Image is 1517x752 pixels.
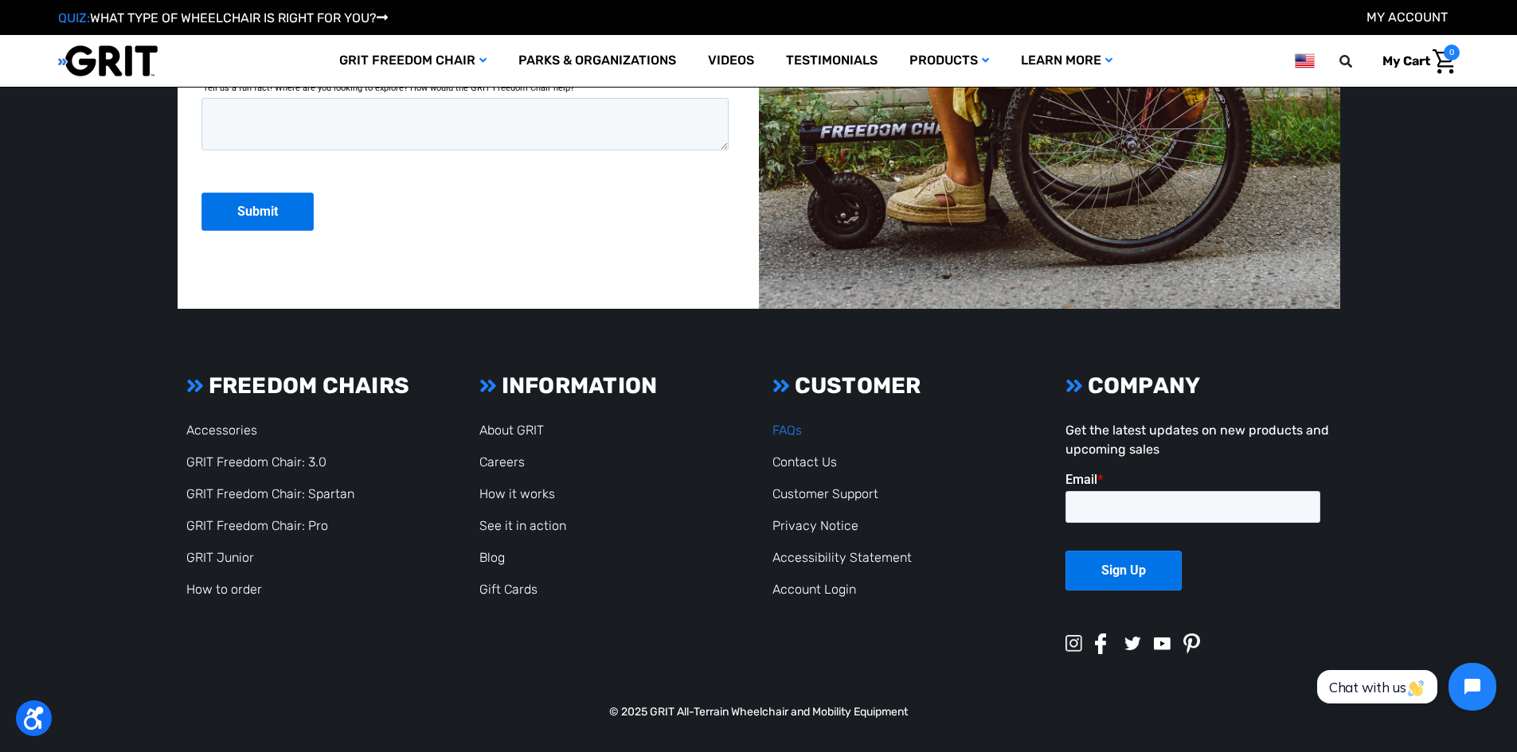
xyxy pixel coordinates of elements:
[1366,10,1448,25] a: Account
[186,372,451,399] h3: FREEDOM CHAIRS
[772,486,878,501] a: Customer Support
[1370,45,1460,78] a: Cart with 0 items
[186,518,328,533] a: GRIT Freedom Chair: Pro
[186,486,354,501] a: GRIT Freedom Chair: Spartan
[1347,45,1370,78] input: Search
[772,454,837,470] a: Contact Us
[1444,45,1460,60] span: 0
[58,10,90,25] span: QUIZ:
[323,35,502,87] a: GRIT Freedom Chair
[267,65,353,80] span: Phone Number
[772,518,858,533] a: Privacy Notice
[1295,51,1314,71] img: us.png
[58,45,158,77] img: GRIT All-Terrain Wheelchair and Mobility Equipment
[893,35,1005,87] a: Products
[772,550,912,565] a: Accessibility Statement
[1183,633,1200,654] img: pinterest
[186,423,257,438] a: Accessories
[1065,372,1330,399] h3: COMPANY
[479,550,505,565] a: Blog
[479,372,744,399] h3: INFORMATION
[770,35,893,87] a: Testimonials
[479,486,555,501] a: How it works
[186,582,262,597] a: How to order
[479,582,538,597] a: Gift Cards
[1124,637,1141,650] img: twitter
[186,550,254,565] a: GRIT Junior
[178,703,1340,720] p: © 2025 GRIT All-Terrain Wheelchair and Mobility Equipment
[1300,649,1510,724] iframe: Tidio Chat
[1065,421,1330,459] p: Get the latest updates on new products and upcoming sales
[1433,49,1456,74] img: Cart
[772,423,802,438] a: FAQs
[1382,53,1430,68] span: My Cart
[502,35,692,87] a: Parks & Organizations
[1095,633,1107,654] img: facebook
[772,372,1037,399] h3: CUSTOMER
[479,518,566,533] a: See it in action
[692,35,770,87] a: Videos
[479,454,525,470] a: Careers
[1005,35,1128,87] a: Learn More
[1065,472,1330,618] iframe: Form 1
[772,582,856,597] a: Account Login
[1154,637,1171,650] img: youtube
[479,423,544,438] a: About GRIT
[186,454,326,470] a: GRIT Freedom Chair: 3.0
[58,10,388,25] a: QUIZ:WHAT TYPE OF WHEELCHAIR IS RIGHT FOR YOU?
[1065,635,1082,652] img: instagram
